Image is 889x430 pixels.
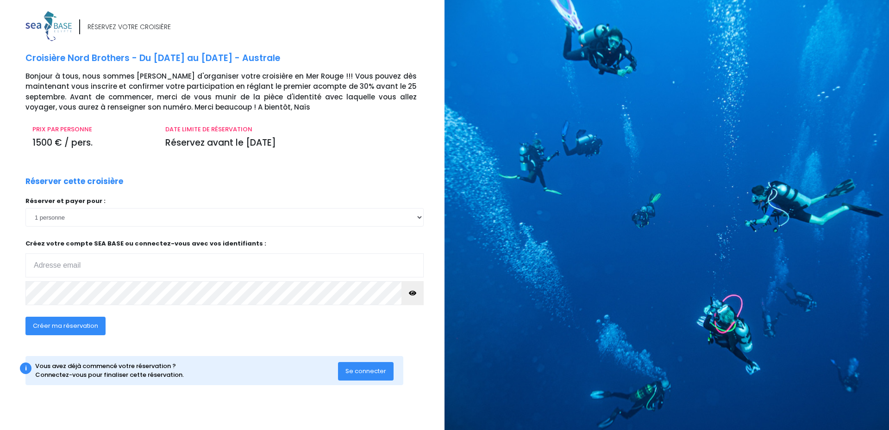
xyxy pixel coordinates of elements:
p: Bonjour à tous, nous sommes [PERSON_NAME] d'organiser votre croisière en Mer Rouge !!! Vous pouve... [25,71,438,113]
div: i [20,362,31,374]
button: Créer ma réservation [25,317,106,335]
img: logo_color1.png [25,11,72,41]
a: Se connecter [338,367,394,375]
p: DATE LIMITE DE RÉSERVATION [165,125,417,134]
p: 1500 € / pers. [32,136,151,150]
input: Adresse email [25,253,424,277]
p: Croisière Nord Brothers - Du [DATE] au [DATE] - Australe [25,52,438,65]
p: Créez votre compte SEA BASE ou connectez-vous avec vos identifiants : [25,239,424,277]
p: Réserver et payer pour : [25,197,424,206]
p: Réserver cette croisière [25,176,123,188]
span: Se connecter [345,367,386,375]
div: RÉSERVEZ VOTRE CROISIÈRE [88,22,171,32]
p: Réservez avant le [DATE] [165,136,417,150]
p: PRIX PAR PERSONNE [32,125,151,134]
button: Se connecter [338,362,394,381]
span: Créer ma réservation [33,321,98,330]
div: Vous avez déjà commencé votre réservation ? Connectez-vous pour finaliser cette réservation. [35,362,338,380]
